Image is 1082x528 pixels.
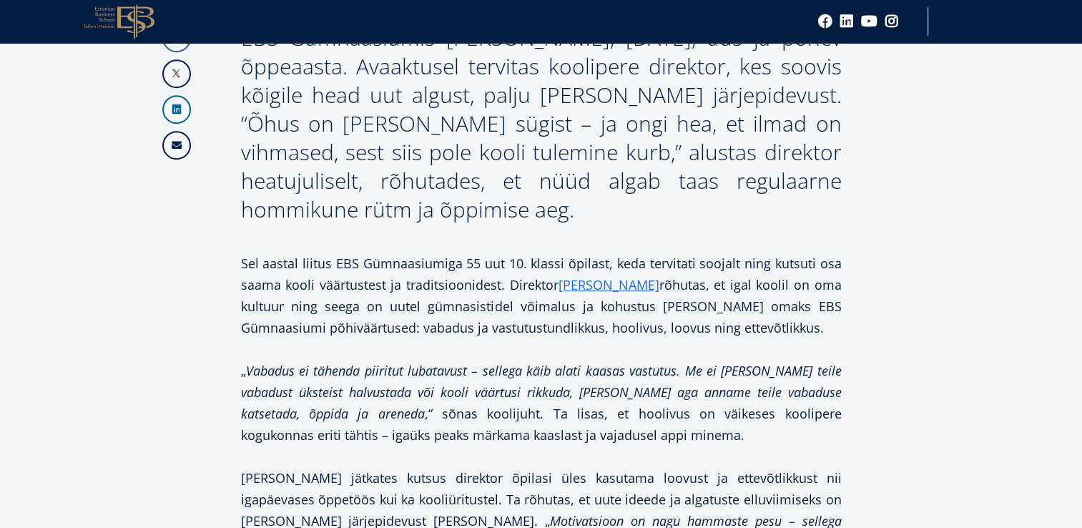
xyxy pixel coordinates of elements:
[818,14,832,29] a: Facebook
[885,14,899,29] a: Instagram
[241,253,842,338] p: Sel aastal liitus EBS Gümnaasiumiga 55 uut 10. klassi õpilast, keda tervitati soojalt ning kutsut...
[164,61,190,87] img: X
[162,95,191,124] a: Linkedin
[559,274,659,295] a: [PERSON_NAME]
[861,14,877,29] a: Youtube
[241,360,842,446] p: „ ,“ sõnas koolijuht. Ta lisas, et hoolivus on väikeses koolipere kogukonnas eriti tähtis – igaük...
[162,131,191,160] a: Email
[241,362,842,422] em: Vabadus ei tähenda piiritut lubatavust – sellega käib alati kaasas vastutus. Me ei [PERSON_NAME] ...
[241,24,842,224] div: EBS Gümnaasiumis [PERSON_NAME], [DATE], uus ja põnev õppeaasta. Avaaktusel tervitas koolipere dir...
[840,14,854,29] a: Linkedin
